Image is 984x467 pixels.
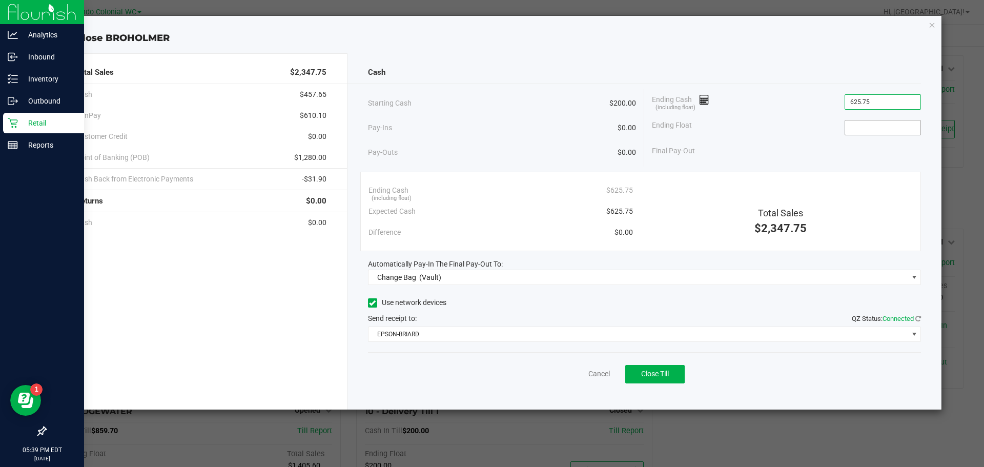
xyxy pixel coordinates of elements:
[641,370,669,378] span: Close Till
[758,208,803,218] span: Total Sales
[5,445,79,455] p: 05:39 PM EDT
[18,29,79,41] p: Analytics
[8,74,18,84] inline-svg: Inventory
[18,95,79,107] p: Outbound
[308,217,326,228] span: $0.00
[368,314,417,322] span: Send receipt to:
[655,104,695,112] span: (including float)
[76,131,128,142] span: Customer Credit
[614,227,633,238] span: $0.00
[368,123,392,133] span: Pay-Ins
[368,206,416,217] span: Expected Cash
[18,117,79,129] p: Retail
[588,369,610,379] a: Cancel
[652,146,695,156] span: Final Pay-Out
[852,315,921,322] span: QZ Status:
[302,174,326,185] span: -$31.90
[5,455,79,462] p: [DATE]
[652,120,692,135] span: Ending Float
[8,52,18,62] inline-svg: Inbound
[368,297,446,308] label: Use network devices
[625,365,685,383] button: Close Till
[30,383,43,396] iframe: Resource center unread badge
[18,73,79,85] p: Inventory
[883,315,914,322] span: Connected
[609,98,636,109] span: $200.00
[300,89,326,100] span: $457.65
[306,195,326,207] span: $0.00
[76,67,114,78] span: Total Sales
[8,96,18,106] inline-svg: Outbound
[377,273,416,281] span: Change Bag
[606,206,633,217] span: $625.75
[368,67,385,78] span: Cash
[368,98,412,109] span: Starting Cash
[8,30,18,40] inline-svg: Analytics
[18,139,79,151] p: Reports
[50,31,942,45] div: Close BROHOLMER
[76,174,193,185] span: Cash Back from Electronic Payments
[618,123,636,133] span: $0.00
[294,152,326,163] span: $1,280.00
[18,51,79,63] p: Inbound
[300,110,326,121] span: $610.10
[368,260,503,268] span: Automatically Pay-In The Final Pay-Out To:
[368,147,398,158] span: Pay-Outs
[606,185,633,196] span: $625.75
[76,152,150,163] span: Point of Banking (POB)
[368,185,408,196] span: Ending Cash
[618,147,636,158] span: $0.00
[10,385,41,416] iframe: Resource center
[372,194,412,203] span: (including float)
[290,67,326,78] span: $2,347.75
[76,190,326,212] div: Returns
[368,327,908,341] span: EPSON-BRIARD
[652,94,709,110] span: Ending Cash
[8,118,18,128] inline-svg: Retail
[76,110,101,121] span: CanPay
[308,131,326,142] span: $0.00
[8,140,18,150] inline-svg: Reports
[419,273,441,281] span: (Vault)
[754,222,807,235] span: $2,347.75
[368,227,401,238] span: Difference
